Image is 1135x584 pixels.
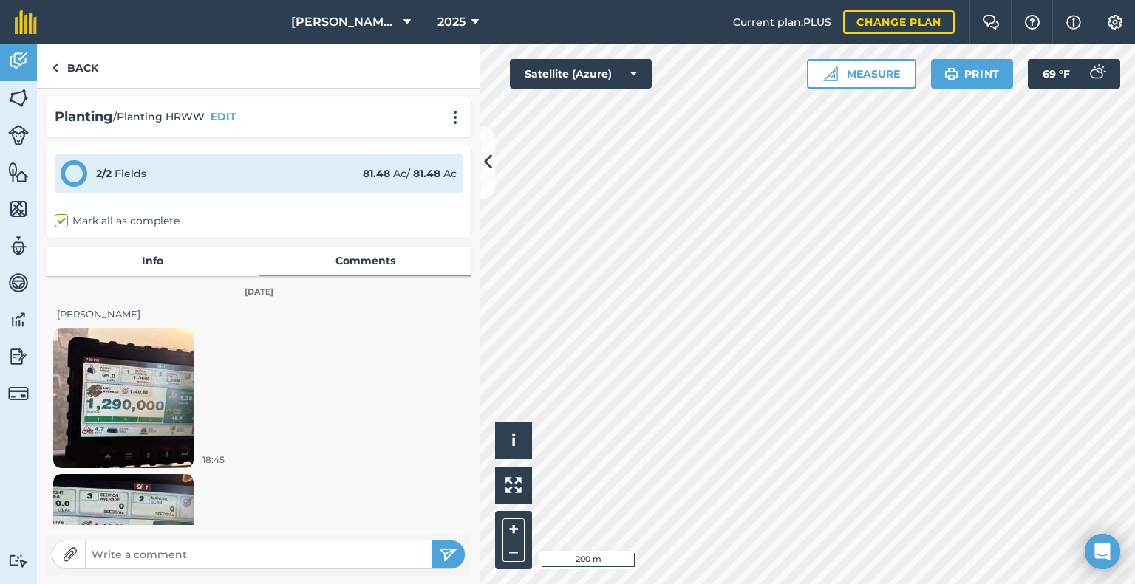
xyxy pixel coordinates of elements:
div: [DATE] [46,286,471,299]
img: Paperclip icon [63,547,78,562]
img: svg+xml;base64,PD94bWwgdmVyc2lvbj0iMS4wIiBlbmNvZGluZz0idXRmLTgiPz4KPCEtLSBHZW5lcmF0b3I6IEFkb2JlIE... [8,554,29,568]
img: svg+xml;base64,PHN2ZyB4bWxucz0iaHR0cDovL3d3dy53My5vcmcvMjAwMC9zdmciIHdpZHRoPSI5IiBoZWlnaHQ9IjI0Ii... [52,59,58,77]
div: Ac / Ac [363,165,457,182]
span: 2025 [437,13,466,31]
button: EDIT [211,109,236,125]
img: Two speech bubbles overlapping with the left bubble in the forefront [982,15,1000,30]
span: [PERSON_NAME] Farm [291,13,398,31]
a: Back [37,44,113,88]
img: svg+xml;base64,PHN2ZyB4bWxucz0iaHR0cDovL3d3dy53My5vcmcvMjAwMC9zdmciIHdpZHRoPSI1NiIgaGVpZ2h0PSI2MC... [8,87,29,109]
button: + [502,518,525,540]
div: [PERSON_NAME] [57,306,460,322]
a: Info [46,247,259,275]
h2: Planting [55,106,113,128]
img: svg+xml;base64,PD94bWwgdmVyc2lvbj0iMS4wIiBlbmNvZGluZz0idXRmLTgiPz4KPCEtLSBHZW5lcmF0b3I6IEFkb2JlIE... [8,272,29,294]
img: A cog icon [1106,15,1124,30]
strong: 81.48 [363,167,390,180]
img: Four arrows, one pointing top left, one top right, one bottom right and the last bottom left [505,477,522,493]
img: svg+xml;base64,PD94bWwgdmVyc2lvbj0iMS4wIiBlbmNvZGluZz0idXRmLTgiPz4KPCEtLSBHZW5lcmF0b3I6IEFkb2JlIE... [8,383,29,404]
div: Fields [96,165,146,182]
button: – [502,540,525,562]
input: Write a comment [86,544,432,565]
img: svg+xml;base64,PHN2ZyB4bWxucz0iaHR0cDovL3d3dy53My5vcmcvMjAwMC9zdmciIHdpZHRoPSIxNyIgaGVpZ2h0PSIxNy... [1066,13,1081,31]
img: svg+xml;base64,PHN2ZyB4bWxucz0iaHR0cDovL3d3dy53My5vcmcvMjAwMC9zdmciIHdpZHRoPSIxOSIgaGVpZ2h0PSIyNC... [944,65,958,83]
img: svg+xml;base64,PHN2ZyB4bWxucz0iaHR0cDovL3d3dy53My5vcmcvMjAwMC9zdmciIHdpZHRoPSI1NiIgaGVpZ2h0PSI2MC... [8,161,29,183]
img: svg+xml;base64,PD94bWwgdmVyc2lvbj0iMS4wIiBlbmNvZGluZz0idXRmLTgiPz4KPCEtLSBHZW5lcmF0b3I6IEFkb2JlIE... [8,346,29,368]
img: svg+xml;base64,PHN2ZyB4bWxucz0iaHR0cDovL3d3dy53My5vcmcvMjAwMC9zdmciIHdpZHRoPSIyMCIgaGVpZ2h0PSIyNC... [446,110,464,125]
img: A question mark icon [1023,15,1041,30]
img: svg+xml;base64,PD94bWwgdmVyc2lvbj0iMS4wIiBlbmNvZGluZz0idXRmLTgiPz4KPCEtLSBHZW5lcmF0b3I6IEFkb2JlIE... [1082,59,1111,89]
button: Satellite (Azure) [510,59,652,89]
img: svg+xml;base64,PD94bWwgdmVyc2lvbj0iMS4wIiBlbmNvZGluZz0idXRmLTgiPz4KPCEtLSBHZW5lcmF0b3I6IEFkb2JlIE... [8,125,29,145]
a: Comments [259,247,471,275]
button: Print [931,59,1014,89]
span: i [511,431,516,450]
label: Mark all as complete [55,213,180,229]
a: Change plan [843,10,955,34]
img: fieldmargin Logo [15,10,37,34]
strong: 2 / 2 [96,167,112,180]
div: Open Intercom Messenger [1085,534,1120,569]
span: 69 ° F [1043,59,1070,89]
img: Ruler icon [823,66,838,81]
strong: 81.48 [413,167,440,180]
img: svg+xml;base64,PD94bWwgdmVyc2lvbj0iMS4wIiBlbmNvZGluZz0idXRmLTgiPz4KPCEtLSBHZW5lcmF0b3I6IEFkb2JlIE... [8,309,29,331]
span: Current plan : PLUS [733,14,831,30]
img: svg+xml;base64,PHN2ZyB4bWxucz0iaHR0cDovL3d3dy53My5vcmcvMjAwMC9zdmciIHdpZHRoPSIyNSIgaGVpZ2h0PSIyNC... [439,546,457,563]
img: svg+xml;base64,PD94bWwgdmVyc2lvbj0iMS4wIiBlbmNvZGluZz0idXRmLTgiPz4KPCEtLSBHZW5lcmF0b3I6IEFkb2JlIE... [8,235,29,257]
button: i [495,422,532,459]
span: 18:45 [202,453,225,467]
img: Loading spinner [53,328,194,468]
button: Measure [807,59,916,89]
img: svg+xml;base64,PD94bWwgdmVyc2lvbj0iMS4wIiBlbmNvZGluZz0idXRmLTgiPz4KPCEtLSBHZW5lcmF0b3I6IEFkb2JlIE... [8,50,29,72]
button: 69 °F [1028,59,1120,89]
img: svg+xml;base64,PHN2ZyB4bWxucz0iaHR0cDovL3d3dy53My5vcmcvMjAwMC9zdmciIHdpZHRoPSI1NiIgaGVpZ2h0PSI2MC... [8,198,29,220]
span: / Planting HRWW [113,109,205,125]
